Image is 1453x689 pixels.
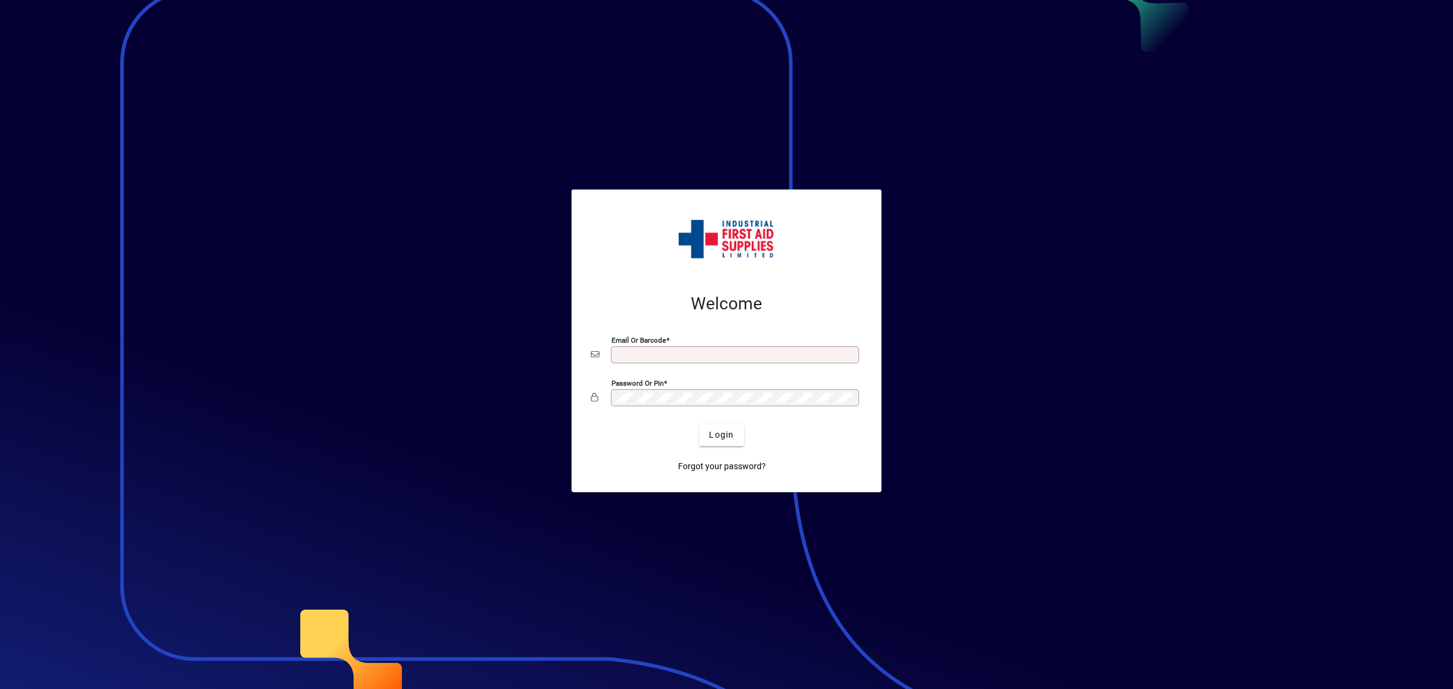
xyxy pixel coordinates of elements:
button: Login [699,424,743,446]
span: Login [709,429,734,441]
span: Forgot your password? [678,460,766,473]
h2: Welcome [591,294,862,314]
a: Forgot your password? [673,456,771,478]
mat-label: Password or Pin [611,378,664,387]
mat-label: Email or Barcode [611,335,666,344]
